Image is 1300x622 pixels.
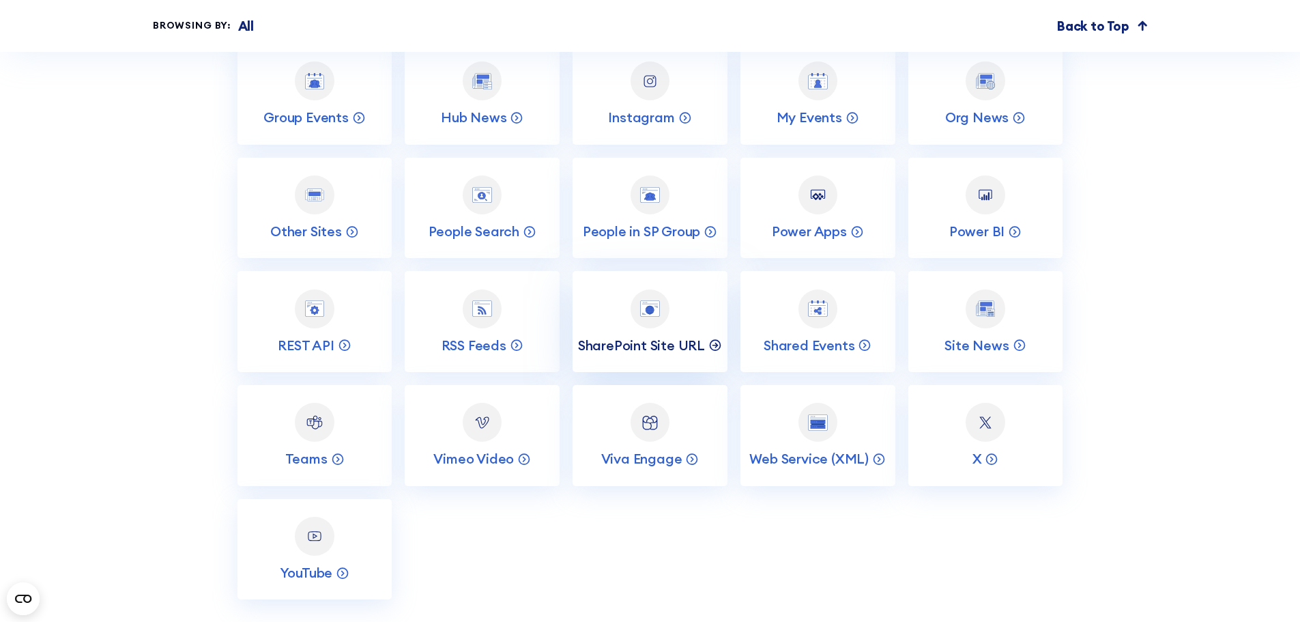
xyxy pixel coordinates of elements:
p: My Events [777,109,842,126]
img: Group Events [305,73,325,89]
p: SharePoint Site URL [578,337,705,354]
p: RSS Feeds [442,337,506,354]
p: Instagram [608,109,674,126]
img: RSS Feeds [472,300,492,317]
img: Power Apps [808,185,828,205]
a: Web Service (XML)Web Service (XML) [740,385,895,486]
a: Org NewsOrg News [908,44,1063,145]
img: My Events [808,73,828,89]
p: Power BI [949,223,1005,240]
a: Hub NewsHub News [405,44,560,145]
img: People Search [472,187,492,203]
a: REST APIREST API [237,271,392,372]
a: Other SitesOther Sites [237,158,392,259]
p: Web Service (XML) [749,450,869,468]
button: Open CMP widget [7,582,40,615]
a: InstagramInstagram [573,44,727,145]
a: Viva EngageViva Engage [573,385,727,486]
p: Shared Events [764,337,854,354]
p: Hub News [441,109,506,126]
a: People SearchPeople Search [405,158,560,259]
a: YouTubeYouTube [237,499,392,600]
img: Web Service (XML) [808,414,828,431]
img: YouTube [305,526,325,546]
img: Hub News [472,73,492,89]
a: Shared EventsShared Events [740,271,895,372]
img: REST API [305,300,325,317]
p: Other Sites [270,223,342,240]
p: Site News [944,337,1009,354]
img: SharePoint Site URL [640,300,660,317]
a: Power AppsPower Apps [740,158,895,259]
a: TeamsTeams [237,385,392,486]
p: X [972,450,982,468]
a: RSS FeedsRSS Feeds [405,271,560,372]
img: Power BI [976,185,996,205]
p: Back to Top [1057,16,1129,36]
a: People in SP GroupPeople in SP Group [573,158,727,259]
p: People in SP Group [583,223,700,240]
a: XX [908,385,1063,486]
a: Vimeo VideoVimeo Video [405,385,560,486]
img: Vimeo Video [472,413,492,433]
img: X [976,413,996,433]
p: Group Events [263,109,349,126]
a: Back to Top [1057,16,1147,36]
img: Teams [305,413,325,433]
p: Viva Engage [601,450,682,468]
a: My EventsMy Events [740,44,895,145]
img: Site News [976,300,996,317]
p: Org News [945,109,1009,126]
p: All [238,16,254,36]
a: SharePoint Site URLSharePoint Site URL [573,271,727,372]
a: Power BIPower BI [908,158,1063,259]
a: Site NewsSite News [908,271,1063,372]
iframe: Chat Widget [1232,556,1300,622]
p: Teams [285,450,328,468]
img: Instagram [640,72,660,91]
img: Viva Engage [640,413,660,433]
p: People Search [429,223,519,240]
img: Shared Events [808,300,828,317]
img: Other Sites [305,188,325,201]
p: YouTube [280,564,333,582]
p: Power Apps [772,223,847,240]
p: Vimeo Video [433,450,514,468]
img: Org News [976,73,996,89]
div: Browsing by: [153,18,231,33]
p: REST API [278,337,334,354]
img: People in SP Group [640,187,660,203]
a: Group EventsGroup Events [237,44,392,145]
